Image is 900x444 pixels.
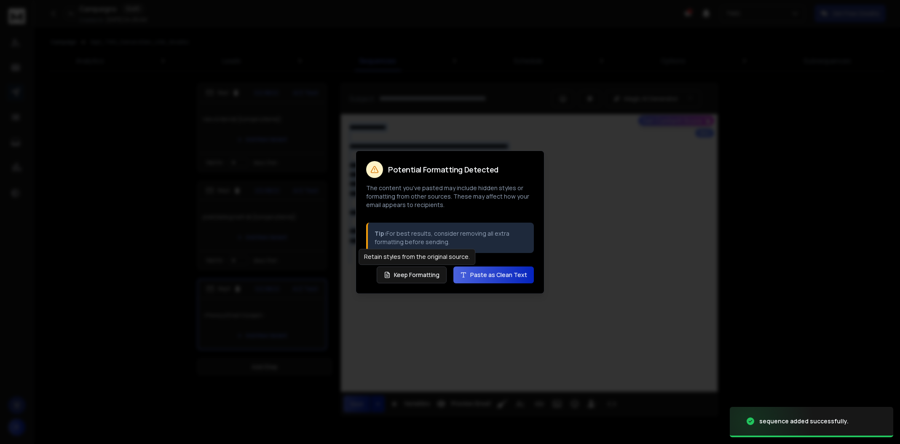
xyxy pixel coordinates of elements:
p: The content you've pasted may include hidden styles or formatting from other sources. These may a... [366,184,534,209]
strong: Tip: [375,229,386,237]
h2: Potential Formatting Detected [388,166,498,173]
div: Retain styles from the original source. [359,249,475,265]
p: For best results, consider removing all extra formatting before sending. [375,229,527,246]
button: Paste as Clean Text [453,266,534,283]
button: Keep Formatting [377,266,447,283]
